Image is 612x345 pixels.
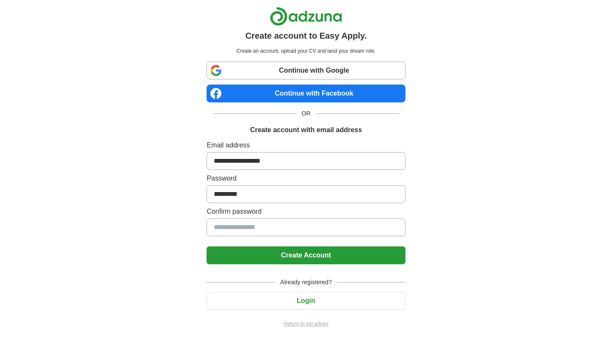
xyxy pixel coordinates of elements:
h1: Create account with email address [250,125,362,135]
span: OR [297,109,316,118]
a: Login [207,297,405,304]
button: Login [207,292,405,310]
a: Continue with Facebook [207,85,405,102]
span: Already registered? [275,278,337,287]
label: Confirm password [207,206,405,217]
label: Email address [207,140,405,150]
a: Return to job advert [207,320,405,328]
p: Create an account, upload your CV and land your dream role. [208,47,403,55]
img: Adzuna logo [270,7,342,26]
label: Password [207,173,405,184]
button: Create Account [207,246,405,264]
h1: Create account to Easy Apply. [245,29,367,42]
a: Continue with Google [207,62,405,79]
